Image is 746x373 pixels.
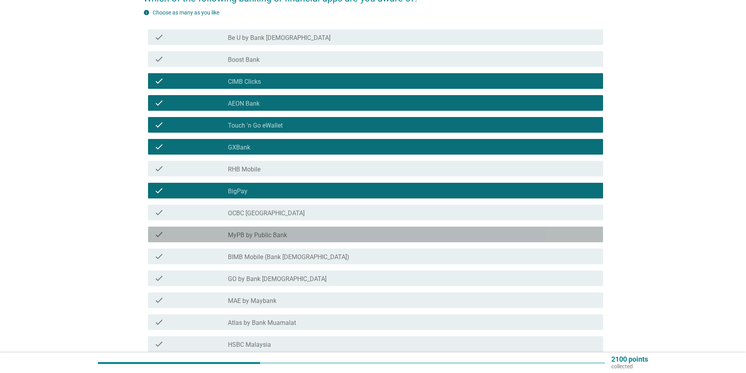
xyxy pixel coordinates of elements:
i: check [154,186,164,195]
i: check [154,98,164,108]
i: check [154,54,164,64]
label: Boost Bank [228,56,260,64]
i: check [154,142,164,151]
i: check [154,230,164,239]
p: 2100 points [611,356,648,363]
label: Be U by Bank [DEMOGRAPHIC_DATA] [228,34,331,42]
p: collected [611,363,648,370]
label: MyPB by Public Bank [228,231,287,239]
i: check [154,339,164,349]
i: check [154,252,164,261]
label: MAE by Maybank [228,297,276,305]
label: Touch 'n Go eWallet [228,122,283,130]
label: HSBC Malaysia [228,341,271,349]
i: check [154,296,164,305]
label: Choose as many as you like [153,9,219,16]
label: Atlas by Bank Muamalat [228,319,296,327]
i: check [154,317,164,327]
label: BIMB Mobile (Bank [DEMOGRAPHIC_DATA]) [228,253,349,261]
label: CIMB Clicks [228,78,261,86]
label: GO by Bank [DEMOGRAPHIC_DATA] [228,275,327,283]
i: check [154,32,164,42]
label: BigPay [228,187,247,195]
i: check [154,120,164,130]
i: check [154,274,164,283]
label: OCBC [GEOGRAPHIC_DATA] [228,209,305,217]
i: check [154,164,164,173]
label: RHB Mobile [228,166,260,173]
i: check [154,208,164,217]
i: info [143,9,150,16]
label: GXBank [228,144,250,151]
i: check [154,76,164,86]
label: AEON Bank [228,100,260,108]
